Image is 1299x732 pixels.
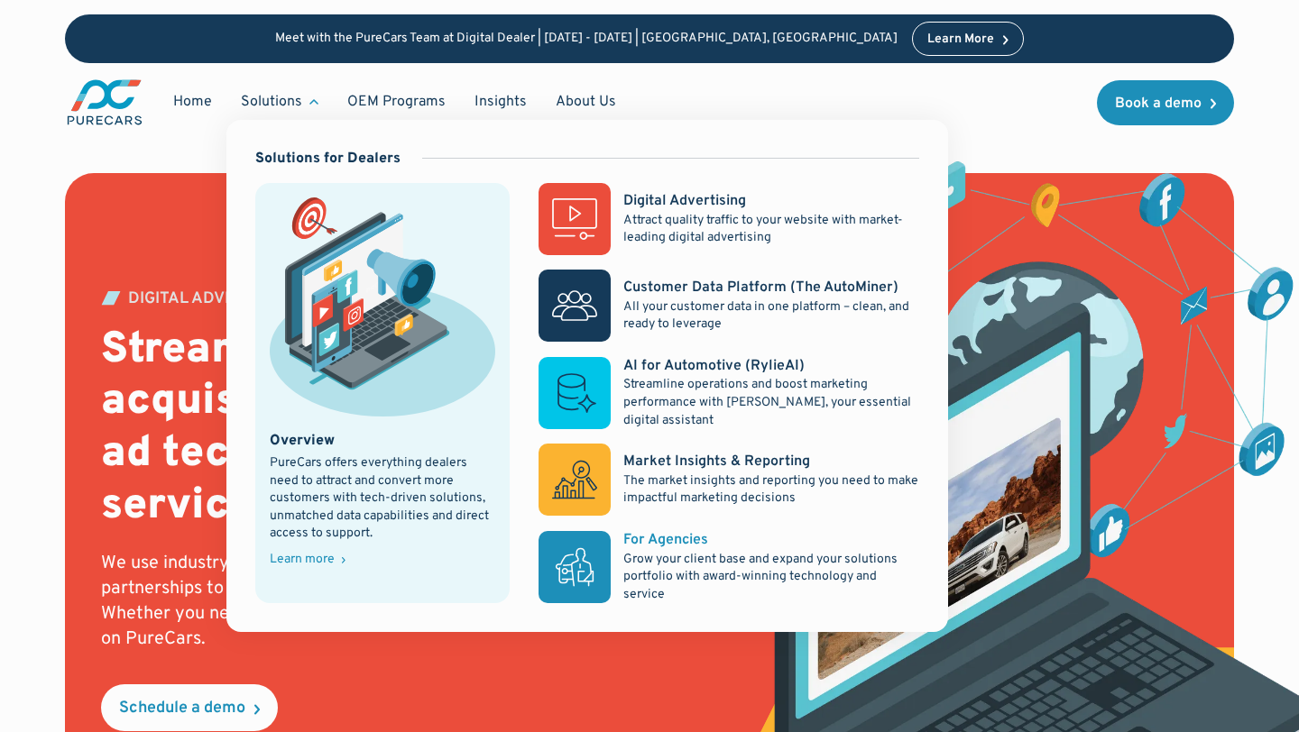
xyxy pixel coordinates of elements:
a: main [65,78,144,127]
div: Overview [270,431,335,451]
a: Home [159,85,226,119]
img: marketing illustration showing social media channels and campaigns [270,197,495,416]
a: AI for Automotive (RylieAI)Streamline operations and boost marketing performance with [PERSON_NAM... [539,356,919,429]
nav: Solutions [226,120,948,633]
div: Solutions for Dealers [255,149,401,169]
a: Learn More [912,22,1024,56]
a: Market Insights & ReportingThe market insights and reporting you need to make impactful marketing... [539,444,919,516]
div: DIGITAL ADVERTISING [128,291,297,307]
p: We use industry-leading data solutions, the latest ad technology and premier partnerships to get ... [101,551,727,652]
a: OEM Programs [333,85,460,119]
a: Customer Data Platform (The AutoMiner)All your customer data in one platform – clean, and ready t... [539,270,919,342]
div: Customer Data Platform (The AutoMiner) [623,278,898,297]
img: purecars logo [65,78,144,127]
div: Market Insights & Reporting [623,452,810,471]
h2: Streamline your customer acquisition with the latest in ad technology and full-service support [101,325,727,533]
p: All your customer data in one platform – clean, and ready to leverage [623,298,919,334]
p: Meet with the PureCars Team at Digital Dealer | [DATE] - [DATE] | [GEOGRAPHIC_DATA], [GEOGRAPHIC_... [275,32,898,47]
div: Solutions [241,92,302,112]
p: Grow your client base and expand your solutions portfolio with award-winning technology and service [623,551,919,604]
div: Digital Advertising [623,191,746,211]
p: Streamline operations and boost marketing performance with [PERSON_NAME], your essential digital ... [623,376,919,429]
div: PureCars offers everything dealers need to attract and convert more customers with tech-driven so... [270,454,495,543]
a: Book a demo [1097,80,1234,125]
div: Solutions [226,85,333,119]
a: For AgenciesGrow your client base and expand your solutions portfolio with award-winning technolo... [539,530,919,603]
a: Insights [460,85,541,119]
div: AI for Automotive (RylieAI) [623,356,805,376]
div: Learn More [927,33,994,46]
div: Book a demo [1115,96,1202,111]
div: Learn more [270,554,335,566]
a: Digital AdvertisingAttract quality traffic to your website with market-leading digital advertising [539,183,919,255]
div: Schedule a demo [119,700,245,717]
div: For Agencies [623,530,708,550]
a: marketing illustration showing social media channels and campaignsOverviewPureCars offers everyth... [255,183,510,603]
a: About Us [541,85,631,119]
p: The market insights and reporting you need to make impactful marketing decisions [623,472,919,508]
a: Schedule a demo [101,684,278,731]
p: Attract quality traffic to your website with market-leading digital advertising [623,212,919,247]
